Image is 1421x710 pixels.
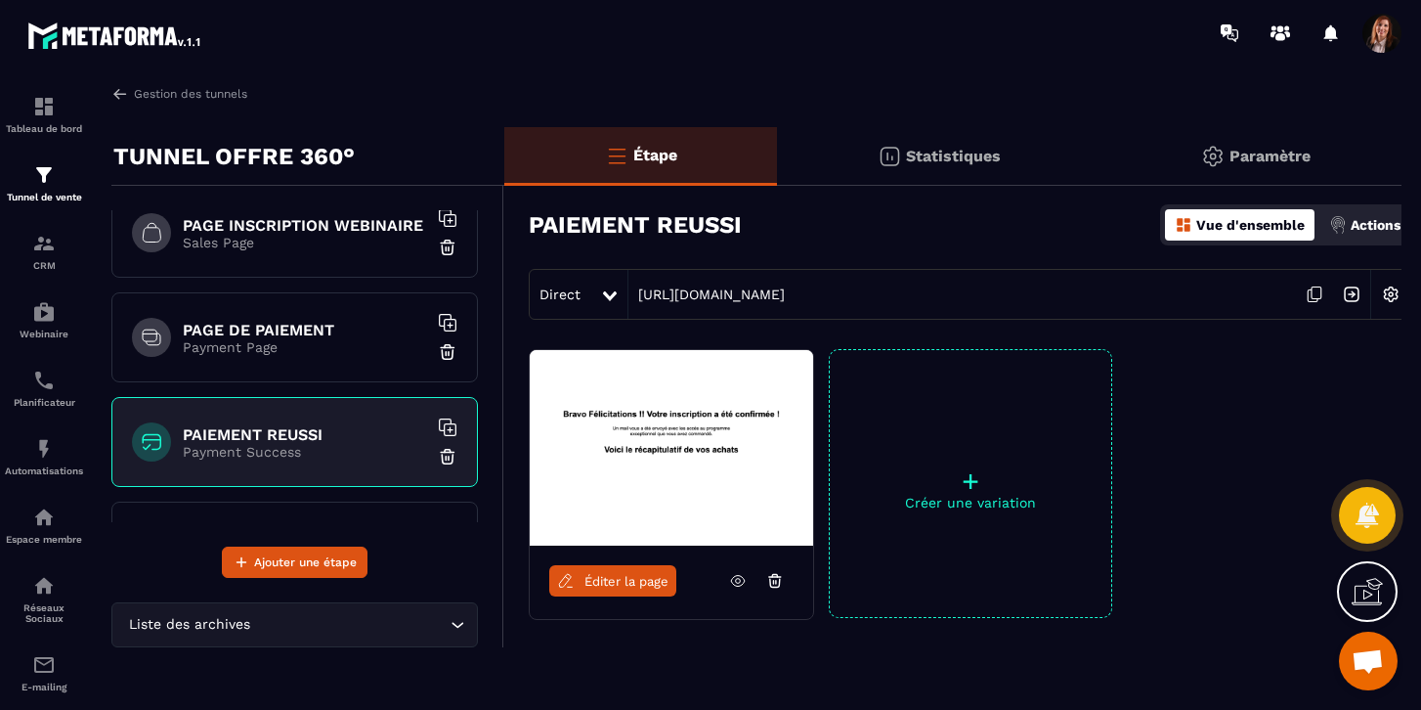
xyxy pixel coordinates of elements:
p: CRM [5,260,83,271]
p: Paramètre [1229,147,1311,165]
img: image [530,350,813,546]
p: TUNNEL OFFRE 360° [113,137,355,176]
a: schedulerschedulerPlanificateur [5,354,83,422]
img: trash [438,342,457,362]
img: scheduler [32,369,56,392]
img: automations [32,437,56,461]
img: automations [32,300,56,324]
img: social-network [32,574,56,598]
img: trash [438,447,457,466]
p: Actions [1351,217,1400,233]
input: Search for option [254,614,446,636]
a: emailemailE-mailing [5,639,83,707]
h3: PAIEMENT REUSSI [529,211,742,239]
span: Direct [539,287,581,302]
h6: PAGE INSCRIPTION WEBINAIRE [183,216,427,235]
a: formationformationTableau de bord [5,80,83,149]
a: formationformationTunnel de vente [5,149,83,217]
span: Ajouter une étape [254,553,357,572]
div: Search for option [111,602,478,647]
img: formation [32,163,56,187]
p: Automatisations [5,466,83,476]
p: Payment Success [183,444,427,460]
p: Webinaire [5,329,83,339]
p: + [830,467,1111,495]
img: dashboard-orange.40269519.svg [1175,216,1192,234]
a: automationsautomationsEspace membre [5,491,83,559]
p: Tableau de bord [5,123,83,134]
a: Gestion des tunnels [111,85,247,103]
img: stats.20deebd0.svg [878,145,901,168]
img: formation [32,232,56,255]
a: social-networksocial-networkRéseaux Sociaux [5,559,83,639]
a: formationformationCRM [5,217,83,286]
img: arrow-next.bcc2205e.svg [1333,276,1370,313]
img: email [32,653,56,677]
p: Étape [633,146,677,164]
p: Sales Page [183,235,427,250]
p: Payment Page [183,339,427,355]
span: Éditer la page [584,574,668,589]
a: [URL][DOMAIN_NAME] [628,287,785,302]
p: Espace membre [5,534,83,545]
img: setting-gr.5f69749f.svg [1201,145,1225,168]
button: Ajouter une étape [222,547,367,578]
img: automations [32,506,56,529]
img: actions.d6e523a2.png [1329,216,1347,234]
img: formation [32,95,56,118]
h6: PAGE DE PAIEMENT [183,321,427,339]
p: Réseaux Sociaux [5,602,83,624]
img: logo [27,18,203,53]
p: Tunnel de vente [5,192,83,202]
img: arrow [111,85,129,103]
a: automationsautomationsWebinaire [5,286,83,354]
a: automationsautomationsAutomatisations [5,422,83,491]
span: Liste des archives [124,614,254,636]
a: Ouvrir le chat [1339,632,1398,690]
p: Vue d'ensemble [1196,217,1305,233]
a: Éditer la page [549,565,676,597]
p: E-mailing [5,682,83,692]
p: Statistiques [906,147,1001,165]
img: trash [438,238,457,257]
p: Créer une variation [830,495,1111,510]
p: Planificateur [5,397,83,408]
img: setting-w.858f3a88.svg [1372,276,1409,313]
img: bars-o.4a397970.svg [605,144,628,167]
h6: PAIEMENT REUSSI [183,425,427,444]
